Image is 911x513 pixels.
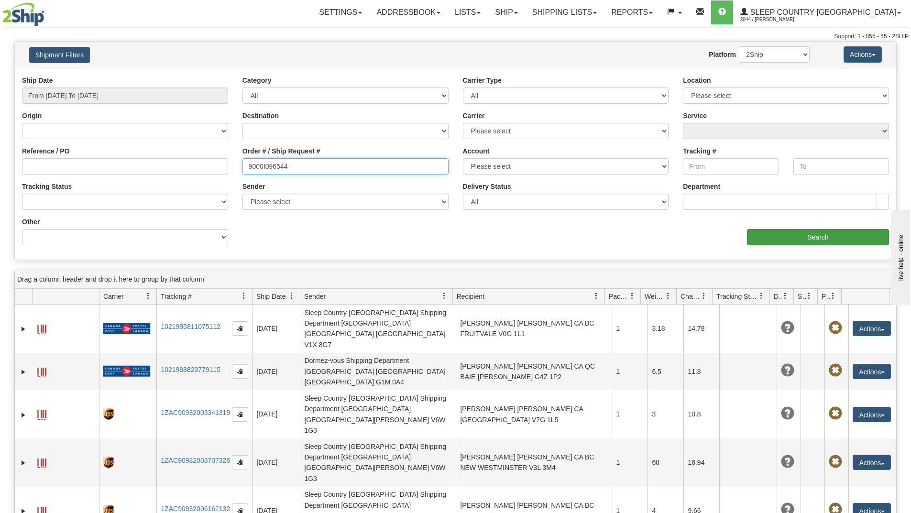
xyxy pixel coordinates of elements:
a: Expand [19,367,28,377]
td: Sleep Country [GEOGRAPHIC_DATA] Shipping Department [GEOGRAPHIC_DATA] [GEOGRAPHIC_DATA][PERSON_NA... [300,390,456,438]
label: Category [242,76,272,85]
a: Addressbook [369,0,448,24]
span: Carrier [103,292,124,301]
a: Pickup Status filter column settings [825,288,841,304]
a: 1ZAC90932003341319 [161,409,230,416]
td: Dormez-vous Shipping Department [GEOGRAPHIC_DATA] [GEOGRAPHIC_DATA] [GEOGRAPHIC_DATA] G1M 0A4 [300,353,456,390]
span: Packages [609,292,629,301]
img: 8 - UPS [103,408,113,420]
td: [PERSON_NAME] [PERSON_NAME] CA BC NEW WESTMINSTER V3L 3M4 [456,438,612,487]
span: Pickup Not Assigned [829,455,842,469]
span: Delivery Status [774,292,782,301]
a: Expand [19,410,28,420]
span: Sleep Country [GEOGRAPHIC_DATA] [748,8,896,16]
a: Lists [448,0,488,24]
td: [PERSON_NAME] [PERSON_NAME] CA [GEOGRAPHIC_DATA] V7G 1L5 [456,390,612,438]
span: Charge [681,292,701,301]
td: 16.94 [683,438,719,487]
a: Label [37,406,46,421]
span: Tracking # [161,292,192,301]
label: Ship Date [22,76,53,85]
span: Unknown [781,407,794,420]
iframe: chat widget [889,207,910,305]
img: 20 - Canada Post [103,365,150,377]
img: 20 - Canada Post [103,323,150,335]
label: Origin [22,111,42,120]
span: Shipment Issues [798,292,806,301]
td: 3.18 [648,305,683,353]
a: Sleep Country [GEOGRAPHIC_DATA] 2044 / [PERSON_NAME] [733,0,908,24]
div: live help - online [7,8,88,15]
span: Recipient [457,292,484,301]
label: Reference / PO [22,146,70,156]
td: [DATE] [252,390,300,438]
td: 68 [648,438,683,487]
a: Ship [488,0,525,24]
label: Service [683,111,707,120]
button: Copy to clipboard [232,364,248,379]
td: 1 [612,353,648,390]
button: Copy to clipboard [232,407,248,422]
td: [PERSON_NAME] [PERSON_NAME] CA QC BAIE-[PERSON_NAME] G4Z 1P2 [456,353,612,390]
td: Sleep Country [GEOGRAPHIC_DATA] Shipping Department [GEOGRAPHIC_DATA] [GEOGRAPHIC_DATA][PERSON_NA... [300,438,456,487]
img: 8 - UPS [103,457,113,469]
label: Carrier [463,111,485,120]
span: Weight [645,292,665,301]
label: Account [463,146,490,156]
span: Ship Date [256,292,285,301]
a: Ship Date filter column settings [284,288,300,304]
label: Department [683,182,720,191]
span: Pickup Status [822,292,830,301]
a: 1ZAC90932006162132 [161,505,230,513]
span: Unknown [781,321,794,335]
td: 10.8 [683,390,719,438]
a: Recipient filter column settings [588,288,604,304]
a: Sender filter column settings [436,288,452,304]
a: 1021988823779115 [161,366,220,373]
button: Actions [853,321,891,336]
td: [PERSON_NAME] [PERSON_NAME] CA BC FRUITVALE V0G 1L1 [456,305,612,353]
td: [DATE] [252,305,300,353]
a: Label [37,454,46,469]
button: Actions [853,364,891,379]
a: Tracking Status filter column settings [753,288,769,304]
td: 3 [648,390,683,438]
a: Carrier filter column settings [140,288,156,304]
span: Pickup Not Assigned [829,321,842,335]
label: Sender [242,182,265,191]
a: Shipping lists [525,0,604,24]
button: Copy to clipboard [232,455,248,469]
a: Reports [604,0,660,24]
td: 1 [612,438,648,487]
span: 2044 / [PERSON_NAME] [740,15,812,24]
a: 1ZAC90932003707326 [161,457,230,464]
label: Delivery Status [463,182,511,191]
a: Settings [312,0,369,24]
td: [DATE] [252,438,300,487]
td: 6.5 [648,353,683,390]
label: Order # / Ship Request # [242,146,320,156]
button: Shipment Filters [29,47,90,63]
label: Platform [709,50,736,59]
label: Carrier Type [463,76,502,85]
td: 1 [612,305,648,353]
a: Label [37,320,46,336]
span: Sender [304,292,326,301]
span: Unknown [781,364,794,377]
a: Delivery Status filter column settings [777,288,793,304]
span: Pickup Not Assigned [829,364,842,377]
div: grid grouping header [15,270,896,289]
input: From [683,158,779,175]
a: Weight filter column settings [660,288,676,304]
a: Shipment Issues filter column settings [801,288,817,304]
a: Tracking # filter column settings [236,288,252,304]
label: Destination [242,111,279,120]
button: Actions [853,455,891,470]
label: Tracking # [683,146,716,156]
span: Pickup Not Assigned [829,407,842,420]
button: Actions [853,407,891,422]
td: 11.8 [683,353,719,390]
img: logo2044.jpg [2,2,44,26]
td: 1 [612,390,648,438]
input: Search [747,229,889,245]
